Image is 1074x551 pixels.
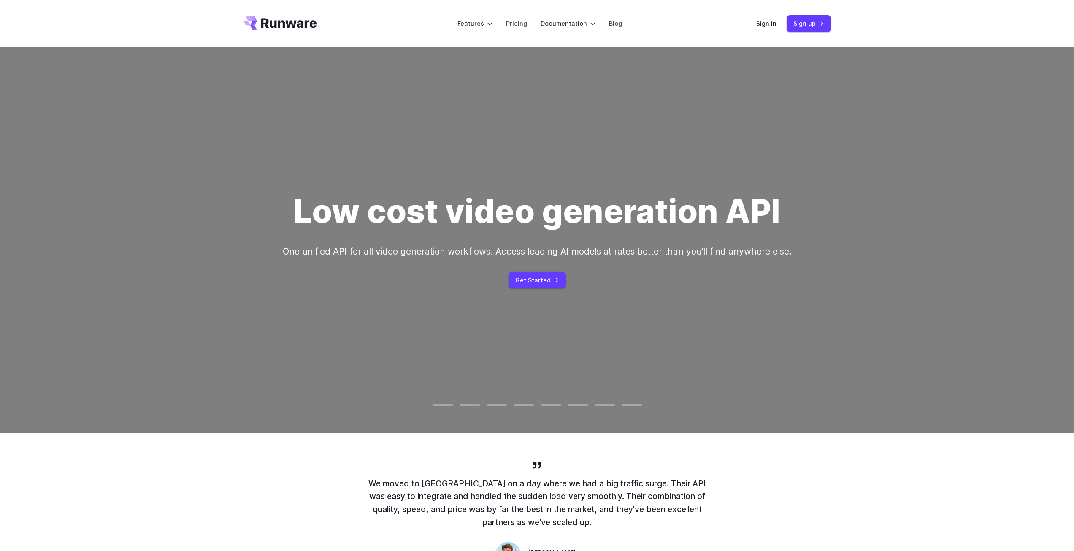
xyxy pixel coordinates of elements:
[283,244,792,258] p: One unified API for all video generation workflows. Access leading AI models at rates better than...
[457,19,492,28] label: Features
[243,16,317,30] a: Go to /
[294,192,780,231] h1: Low cost video generation API
[756,19,776,28] a: Sign in
[609,19,622,28] a: Blog
[368,477,706,529] p: We moved to [GEOGRAPHIC_DATA] on a day where we had a big traffic surge. Their API was easy to in...
[509,272,566,288] a: Get Started
[787,15,831,32] a: Sign up
[541,19,595,28] label: Documentation
[506,19,527,28] a: Pricing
